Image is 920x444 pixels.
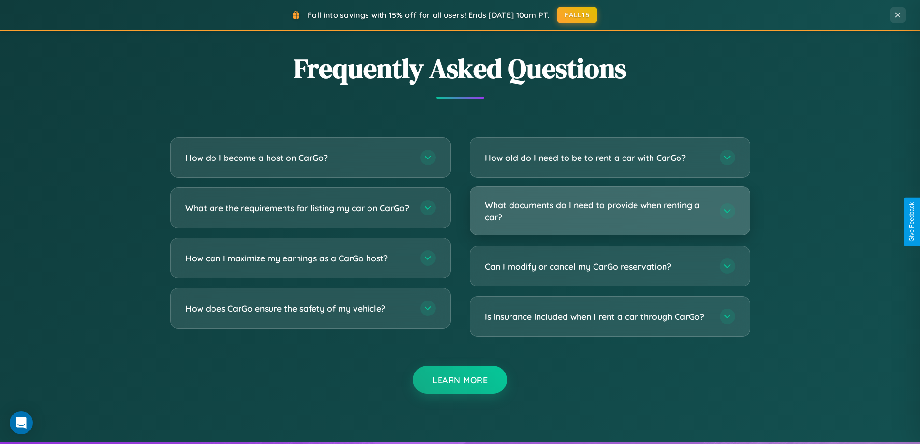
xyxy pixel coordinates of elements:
div: Give Feedback [908,202,915,242]
h3: How can I maximize my earnings as a CarGo host? [185,252,410,264]
h3: What are the requirements for listing my car on CarGo? [185,202,410,214]
h2: Frequently Asked Questions [170,50,750,87]
div: Open Intercom Messenger [10,411,33,434]
h3: What documents do I need to provide when renting a car? [485,199,710,223]
h3: How does CarGo ensure the safety of my vehicle? [185,302,410,315]
h3: Is insurance included when I rent a car through CarGo? [485,311,710,323]
span: Fall into savings with 15% off for all users! Ends [DATE] 10am PT. [308,10,550,20]
h3: Can I modify or cancel my CarGo reservation? [485,260,710,272]
button: FALL15 [557,7,597,23]
button: Learn More [413,366,507,394]
h3: How old do I need to be to rent a car with CarGo? [485,152,710,164]
h3: How do I become a host on CarGo? [185,152,410,164]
